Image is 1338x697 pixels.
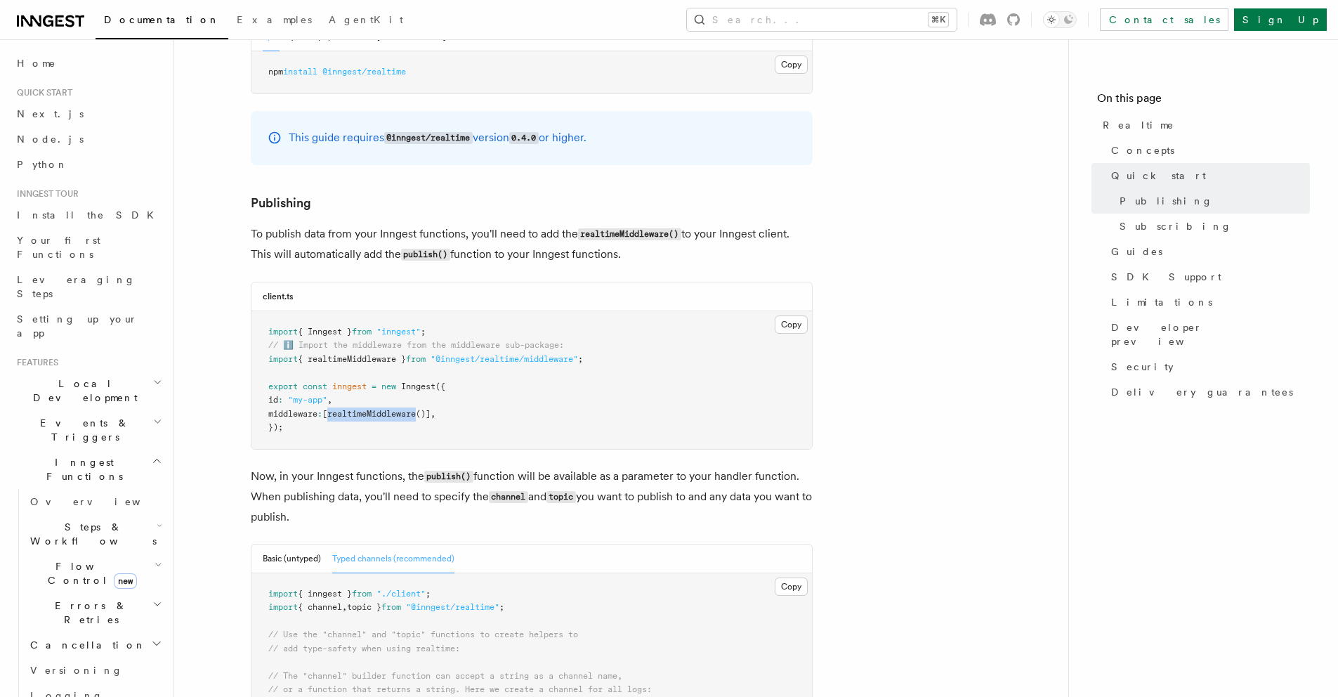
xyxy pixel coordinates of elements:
span: Developer preview [1111,320,1310,348]
code: realtimeMiddleware() [578,228,681,240]
button: Flow Controlnew [25,554,165,593]
span: Steps & Workflows [25,520,157,548]
span: inngest [332,382,367,391]
span: const [303,382,327,391]
button: Steps & Workflows [25,514,165,554]
span: { realtimeMiddleware } [298,354,406,364]
a: Contact sales [1100,8,1228,31]
span: Inngest Functions [11,455,152,483]
span: Realtime [1103,118,1174,132]
button: Local Development [11,371,165,410]
code: publish() [424,471,473,483]
span: ({ [435,382,445,391]
button: Toggle dark mode [1043,11,1077,28]
a: Examples [228,4,320,38]
span: : [317,409,322,419]
span: from [352,589,372,599]
a: Developer preview [1106,315,1310,354]
span: install [283,67,317,77]
span: ()] [416,409,431,419]
span: Next.js [17,108,84,119]
span: Leveraging Steps [17,274,136,299]
code: publish() [401,249,450,261]
span: import [268,589,298,599]
span: Limitations [1111,295,1212,309]
span: Quick start [1111,169,1206,183]
a: Security [1106,354,1310,379]
span: // The "channel" builder function can accept a string as a channel name, [268,671,622,681]
span: Flow Control [25,559,155,587]
kbd: ⌘K [929,13,948,27]
code: channel [489,491,528,503]
button: Basic (untyped) [263,545,321,573]
span: Cancellation [25,638,146,652]
button: Search...⌘K [687,8,957,31]
a: Home [11,51,165,76]
span: export [268,382,298,391]
a: Your first Functions [11,228,165,267]
span: ; [426,589,431,599]
p: This guide requires version or higher. [289,128,586,148]
button: Typed channels (recommended) [332,545,454,573]
a: Node.js [11,126,165,152]
span: npm [268,67,283,77]
span: realtimeMiddleware [327,409,416,419]
button: Inngest Functions [11,450,165,489]
span: "@inngest/realtime/middleware" [431,354,578,364]
span: import [268,602,298,612]
a: Versioning [25,658,165,683]
span: import [268,327,298,337]
a: AgentKit [320,4,412,38]
span: middleware [268,409,317,419]
span: = [372,382,376,391]
code: 0.4.0 [509,132,539,144]
button: Events & Triggers [11,410,165,450]
span: // ℹ️ Import the middleware from the middleware sub-package: [268,340,564,350]
span: Documentation [104,14,220,25]
span: id [268,395,278,405]
a: Documentation [96,4,228,39]
span: from [352,327,372,337]
a: Publishing [1114,188,1310,214]
span: "inngest" [376,327,421,337]
span: from [406,354,426,364]
a: Setting up your app [11,306,165,346]
span: ; [499,602,504,612]
span: Delivery guarantees [1111,385,1293,399]
span: Concepts [1111,143,1174,157]
span: Local Development [11,377,153,405]
span: topic } [347,602,381,612]
p: To publish data from your Inngest functions, you'll need to add the to your Inngest client. This ... [251,224,813,265]
span: , [431,409,435,419]
span: "./client" [376,589,426,599]
button: Cancellation [25,632,165,658]
span: Overview [30,496,175,507]
span: Inngest [401,382,435,391]
h4: On this page [1097,90,1310,112]
span: // or a function that returns a string. Here we create a channel for all logs: [268,684,652,694]
a: Realtime [1097,112,1310,138]
span: ; [421,327,426,337]
span: @inngest/realtime [322,67,406,77]
button: Copy [775,578,808,596]
span: Examples [237,14,312,25]
span: Errors & Retries [25,599,152,627]
a: Publishing [251,193,311,213]
code: topic [546,491,576,503]
span: Subscribing [1120,219,1232,233]
span: ; [578,354,583,364]
span: "@inngest/realtime" [406,602,499,612]
span: Publishing [1120,194,1213,208]
span: { inngest } [298,589,352,599]
a: Install the SDK [11,202,165,228]
span: , [342,602,347,612]
span: Events & Triggers [11,416,153,444]
a: Quick start [1106,163,1310,188]
span: from [381,602,401,612]
span: Install the SDK [17,209,162,221]
span: [ [322,409,327,419]
span: Versioning [30,665,123,676]
code: @inngest/realtime [384,132,473,144]
span: Guides [1111,245,1162,259]
a: Subscribing [1114,214,1310,239]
